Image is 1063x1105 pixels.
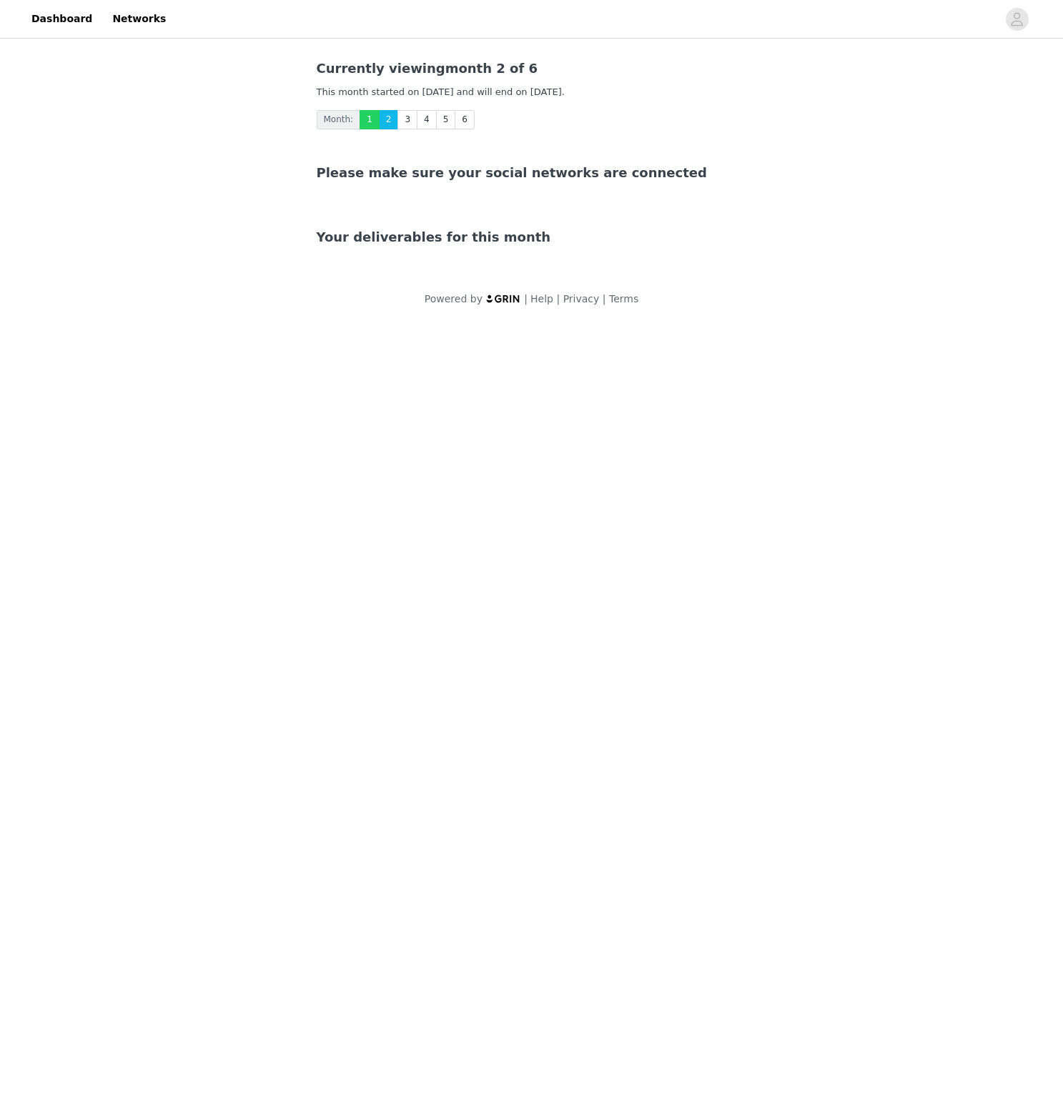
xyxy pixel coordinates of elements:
a: 2 [379,110,399,129]
span: Currently viewing [317,61,445,76]
a: Terms [609,293,638,304]
img: logo [485,294,521,303]
a: 3 [397,110,417,129]
a: Help [530,293,553,304]
a: 6 [455,110,475,129]
a: Dashboard [23,3,101,35]
div: avatar [1010,8,1024,31]
span: month 2 of 6 [317,61,538,76]
a: 4 [417,110,437,129]
span: | [603,293,606,304]
span: Powered by [425,293,483,304]
span: | [524,293,528,304]
a: Privacy [563,293,600,304]
span: This month started on [DATE] and will end on [DATE]. [317,86,565,97]
div: Your deliverables for this month [317,227,747,247]
span: | [556,293,560,304]
a: 1 [360,110,380,129]
a: Networks [104,3,174,35]
div: Please make sure your social networks are connected [317,163,747,182]
a: 5 [436,110,456,129]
